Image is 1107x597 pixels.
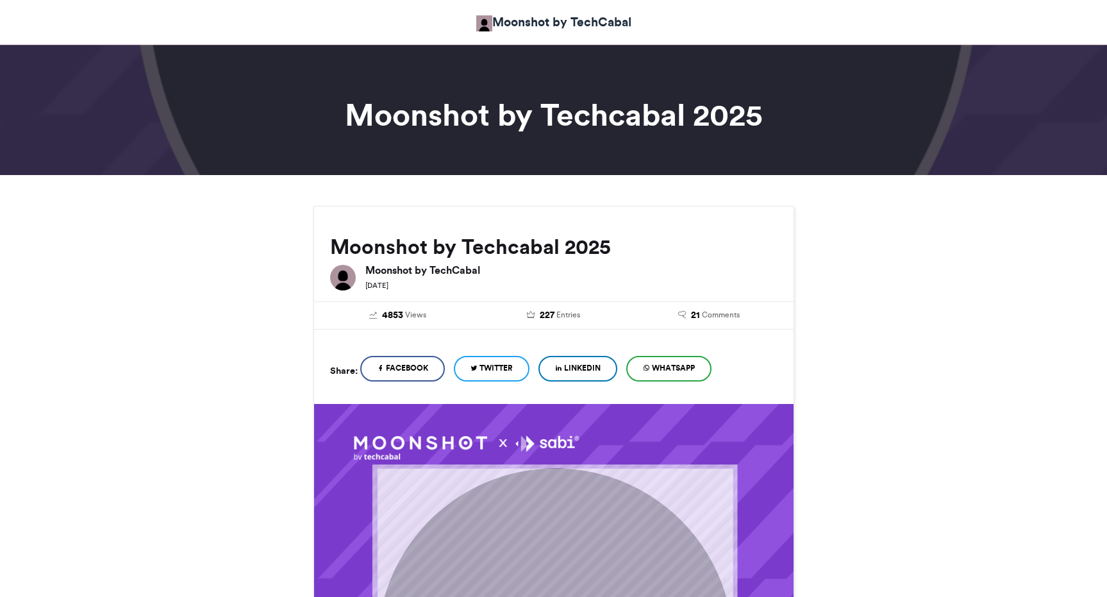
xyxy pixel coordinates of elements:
[691,308,700,323] span: 21
[360,356,445,382] a: Facebook
[485,308,622,323] a: 227 Entries
[702,309,740,321] span: Comments
[476,13,631,31] a: Moonshot by TechCabal
[564,362,601,374] span: LinkedIn
[479,362,513,374] span: Twitter
[626,356,712,382] a: WhatsApp
[330,265,356,290] img: Moonshot by TechCabal
[365,281,388,290] small: [DATE]
[365,265,778,275] h6: Moonshot by TechCabal
[386,362,428,374] span: Facebook
[454,356,529,382] a: Twitter
[538,356,617,382] a: LinkedIn
[405,309,426,321] span: Views
[641,308,778,323] a: 21 Comments
[556,309,580,321] span: Entries
[354,435,579,461] img: 1758644554.097-6a393746cea8df337a0c7de2b556cf9f02f16574.png
[476,15,492,31] img: Moonshot by TechCabal
[1053,546,1094,584] iframe: chat widget
[330,308,467,323] a: 4853 Views
[540,308,554,323] span: 227
[330,235,778,258] h2: Moonshot by Techcabal 2025
[382,308,403,323] span: 4853
[198,99,910,130] h1: Moonshot by Techcabal 2025
[330,362,358,379] h5: Share:
[652,362,695,374] span: WhatsApp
